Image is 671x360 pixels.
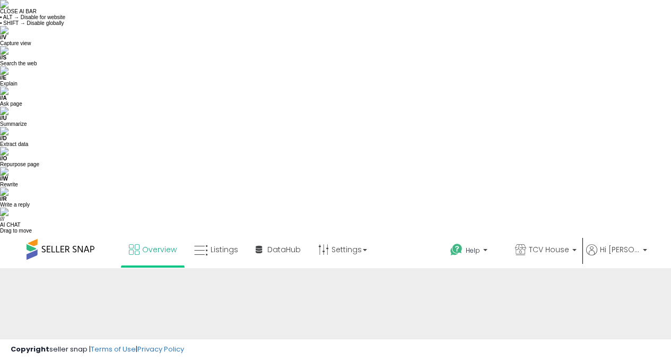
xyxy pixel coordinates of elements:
[529,244,569,255] span: TCV House
[91,344,136,354] a: Terms of Use
[442,235,506,268] a: Help
[466,246,480,255] span: Help
[450,243,463,256] i: Get Help
[248,234,309,265] a: DataHub
[507,234,585,268] a: TCV House
[186,234,246,265] a: Listings
[11,344,49,354] strong: Copyright
[586,244,647,268] a: Hi [PERSON_NAME]
[211,244,238,255] span: Listings
[267,244,301,255] span: DataHub
[121,234,185,265] a: Overview
[310,234,375,265] a: Settings
[137,344,184,354] a: Privacy Policy
[600,244,640,255] span: Hi [PERSON_NAME]
[11,345,184,355] div: seller snap | |
[142,244,177,255] span: Overview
